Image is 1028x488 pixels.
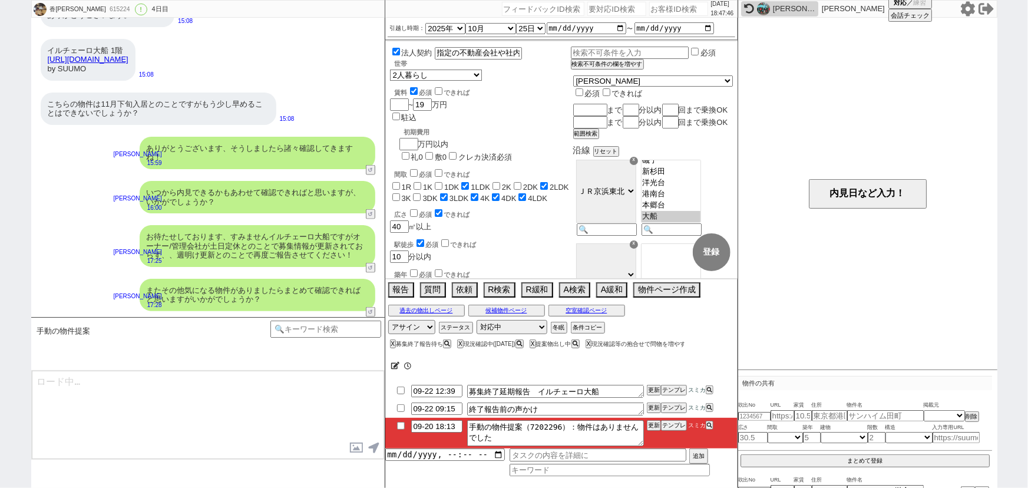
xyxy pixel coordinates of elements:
[366,209,375,219] button: ↺
[794,410,812,421] input: 10.5
[366,263,375,273] button: ↺
[435,87,442,95] input: できれば
[741,454,990,467] button: まとめて登録
[757,2,770,15] img: 0hyeGVeW6IJkpqLw0acEJYNRp_JSBJXn9YE01vf1cocC5QGmkZQEhheV0meC8ATTEVRxppLFgrf3lmPFEsdHnafm0feH1TG2U...
[821,423,868,433] span: 建物
[573,145,591,155] span: 沿線
[457,341,527,347] div: 現況確認中([DATE])
[585,89,600,98] span: 必須
[627,25,633,32] label: 〜
[480,194,490,203] label: 4K
[402,194,411,203] label: 3K
[140,279,375,311] div: またその他気になる物件がありましたらまとめて確認できればと思いますがいかがでしょうか？
[41,39,135,81] div: イルチェーロ大船 1階 by SUUMO
[471,183,490,192] label: 1LDK
[34,3,47,16] img: 0h6U1x5d1SaXocAXoEKngXBWxRahA_cDBoZ2ZyTCEDMh0iYX1_MDQmG34DMk9yNyskZTVzH3wGNk8QEh4cAleVThsxN00lMyo...
[771,401,794,410] span: URL
[435,153,447,161] label: 敷0
[642,177,700,189] option: 洋光台
[435,47,522,60] input: 詳細
[642,211,700,222] option: 大船
[794,401,812,410] span: 家賃
[689,449,708,464] button: 追加
[439,241,477,248] label: できれば
[114,301,162,310] p: 17:28
[642,155,700,166] option: 磯子
[114,150,162,159] p: [PERSON_NAME]
[435,209,442,217] input: できれば
[395,85,470,97] div: 賃料
[37,327,91,336] span: 手動の物件提案
[773,4,815,14] div: [PERSON_NAME]
[388,282,414,298] button: 報告
[423,183,432,192] label: 1K
[573,104,733,116] div: まで 分以内
[140,181,375,213] div: いつから内見できるかもあわせて確認できればと思いますが、いかがでしょうか？
[114,194,162,203] p: [PERSON_NAME]
[521,282,553,298] button: R緩和
[642,166,700,177] option: 新杉田
[738,401,771,410] span: 吹出No
[501,194,516,203] label: 4DK
[139,70,154,80] p: 15:08
[390,81,470,123] div: ~ 万円
[390,268,571,294] div: 年以内
[280,114,295,124] p: 15:08
[771,476,794,485] span: URL
[178,17,193,26] p: 15:08
[390,207,571,233] div: ㎡以上
[390,238,571,263] div: 分以内
[633,282,700,298] button: 物件ページ作成
[573,116,733,128] div: まで 分以内
[419,271,432,278] span: 必須
[933,432,980,443] input: https://suumo.jp/chintai/jnc_000022489271
[404,128,512,137] div: 初期費用
[687,404,706,411] span: スミカ
[388,305,465,316] button: 過去の物出しページ
[502,2,584,16] input: フィードバックID検索
[419,211,432,218] span: 必須
[402,113,417,122] label: 駐込
[803,423,821,433] span: 築年
[700,48,716,57] label: 必須
[432,89,470,96] label: できれば
[711,9,734,18] p: 18:47:46
[510,449,686,461] input: タスクの内容を詳細に
[457,339,464,348] button: X
[270,321,382,338] input: 🔍キーワード検索
[395,268,571,279] div: 築年
[679,118,728,127] span: 回まで乗換OK
[468,305,545,316] button: 候補物件ページ
[523,183,538,192] label: 2DK
[390,24,425,33] label: 引越し時期：
[152,5,168,14] div: 4日目
[528,194,547,203] label: 4LDK
[600,89,643,98] label: できれば
[577,223,637,236] input: 🔍
[868,432,885,443] input: 2
[647,403,661,413] button: 更新
[822,4,885,14] p: [PERSON_NAME]
[647,385,661,395] button: 更新
[551,322,567,334] button: 冬眠
[444,183,459,192] label: 1DK
[140,225,375,267] div: お待たせしております、すみませんイルチェーロ大船ですがオーナー/管理会社が土日定休とのことで募集情報が更新されておらず、、週明け更新とのことで再度ご報告させてください！
[452,282,478,298] button: 依頼
[812,476,847,485] span: 住所
[530,339,536,348] button: X
[366,165,375,175] button: ↺
[395,207,571,219] div: 広さ
[432,211,470,218] label: できれば
[548,305,625,316] button: 空室確認ページ
[135,4,147,15] div: !
[847,401,924,410] span: 物件名
[114,248,162,257] p: [PERSON_NAME]
[114,203,162,213] p: 16:00
[847,476,924,485] span: 物件名
[510,464,710,476] input: キーワード
[679,105,728,114] span: 回まで乗換OK
[426,241,439,248] span: 必須
[924,401,940,410] span: 掲載元
[419,171,432,178] span: 必須
[687,387,706,393] span: スミカ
